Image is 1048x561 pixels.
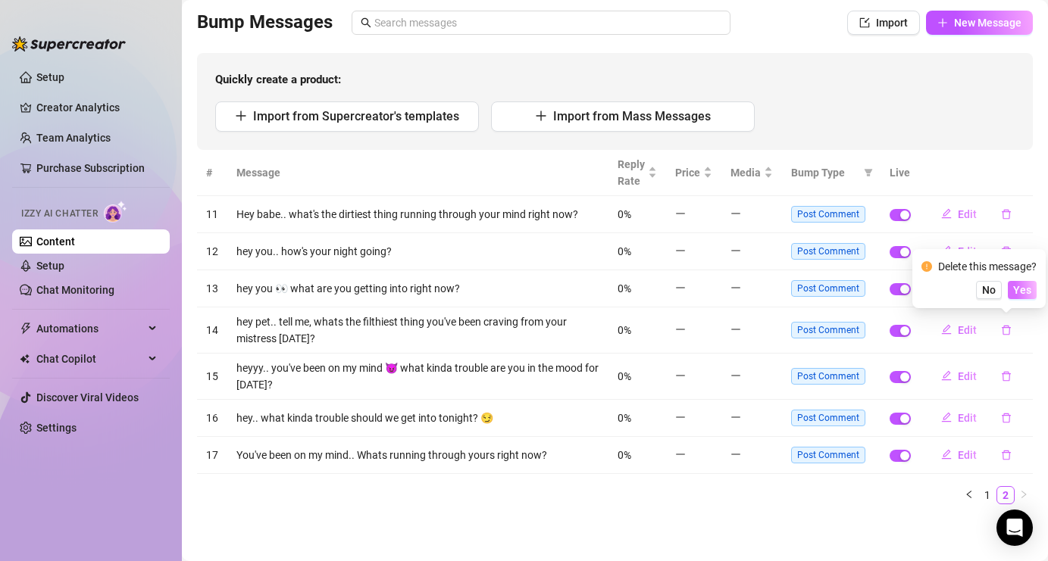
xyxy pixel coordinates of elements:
[1001,371,1012,382] span: delete
[12,36,126,51] img: logo-BBDzfeDw.svg
[1001,209,1012,220] span: delete
[937,17,948,28] span: plus
[989,239,1024,263] button: delete
[978,486,996,504] li: 1
[227,307,608,354] td: hey pet.. tell me, whats the filthiest thing you've been craving from your mistress [DATE]?
[929,364,989,388] button: Edit
[791,368,865,385] span: Post Comment
[36,347,144,371] span: Chat Copilot
[929,443,989,467] button: Edit
[929,239,989,263] button: Edit
[929,202,989,226] button: Edit
[253,109,459,123] span: Import from Supercreator's templates
[215,101,479,132] button: Import from Supercreator's templates
[730,412,741,422] span: minus
[675,282,686,293] span: minus
[929,318,989,342] button: Edit
[227,354,608,400] td: heyyy.. you've been on my mind 😈 what kinda trouble are you in the mood for [DATE]?
[227,400,608,437] td: hey.. what kinda trouble should we get into tonight? 😏
[958,324,977,336] span: Edit
[997,487,1014,503] a: 2
[36,71,64,83] a: Setup
[1001,325,1012,335] span: delete
[960,486,978,504] button: left
[36,422,77,434] a: Settings
[227,437,608,474] td: You've been on my mind.. Whats running through yours right now?
[921,261,932,272] span: exclamation-circle
[876,17,908,29] span: Import
[197,354,227,400] td: 15
[926,11,1033,35] button: New Message
[958,370,977,382] span: Edit
[104,201,127,223] img: AI Chatter
[1001,450,1012,460] span: delete
[675,245,686,256] span: minus
[791,206,865,223] span: Post Comment
[618,208,631,220] span: 0%
[197,270,227,307] td: 13
[958,449,977,461] span: Edit
[989,318,1024,342] button: delete
[965,490,974,499] span: left
[960,486,978,504] li: Previous Page
[618,412,631,424] span: 0%
[21,207,98,221] span: Izzy AI Chatter
[730,208,741,219] span: minus
[941,449,952,460] span: edit
[791,322,865,338] span: Post Comment
[1019,490,1028,499] span: right
[197,233,227,270] td: 12
[235,110,247,122] span: plus
[989,406,1024,430] button: delete
[36,391,139,404] a: Discover Viral Videos
[859,17,870,28] span: import
[197,400,227,437] td: 16
[730,245,741,256] span: minus
[1015,486,1033,504] button: right
[491,101,755,132] button: Import from Mass Messages
[666,150,721,196] th: Price
[618,449,631,461] span: 0%
[1001,246,1012,257] span: delete
[721,150,782,196] th: Media
[618,370,631,382] span: 0%
[996,486,1015,504] li: 2
[618,324,631,336] span: 0%
[36,95,158,120] a: Creator Analytics
[197,196,227,233] td: 11
[553,109,711,123] span: Import from Mass Messages
[881,150,920,196] th: Live
[215,73,341,86] strong: Quickly create a product:
[197,437,227,474] td: 17
[989,202,1024,226] button: delete
[675,324,686,335] span: minus
[730,370,741,381] span: minus
[941,370,952,381] span: edit
[791,280,865,297] span: Post Comment
[36,235,75,248] a: Content
[730,324,741,335] span: minus
[675,164,700,181] span: Price
[976,281,1002,299] button: No
[989,443,1024,467] button: delete
[958,412,977,424] span: Edit
[864,168,873,177] span: filter
[791,164,858,181] span: Bump Type
[675,208,686,219] span: minus
[1013,284,1031,296] span: Yes
[1008,281,1037,299] button: Yes
[996,510,1033,546] div: Open Intercom Messenger
[958,208,977,220] span: Edit
[36,284,114,296] a: Chat Monitoring
[618,282,631,295] span: 0%
[1015,486,1033,504] li: Next Page
[227,196,608,233] td: Hey babe.. what's the dirtiest thing running through your mind right now?
[618,156,645,189] span: Reply Rate
[197,307,227,354] td: 14
[730,449,741,460] span: minus
[20,354,30,364] img: Chat Copilot
[941,324,952,335] span: edit
[618,245,631,257] span: 0%
[227,150,608,196] th: Message
[958,245,977,257] span: Edit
